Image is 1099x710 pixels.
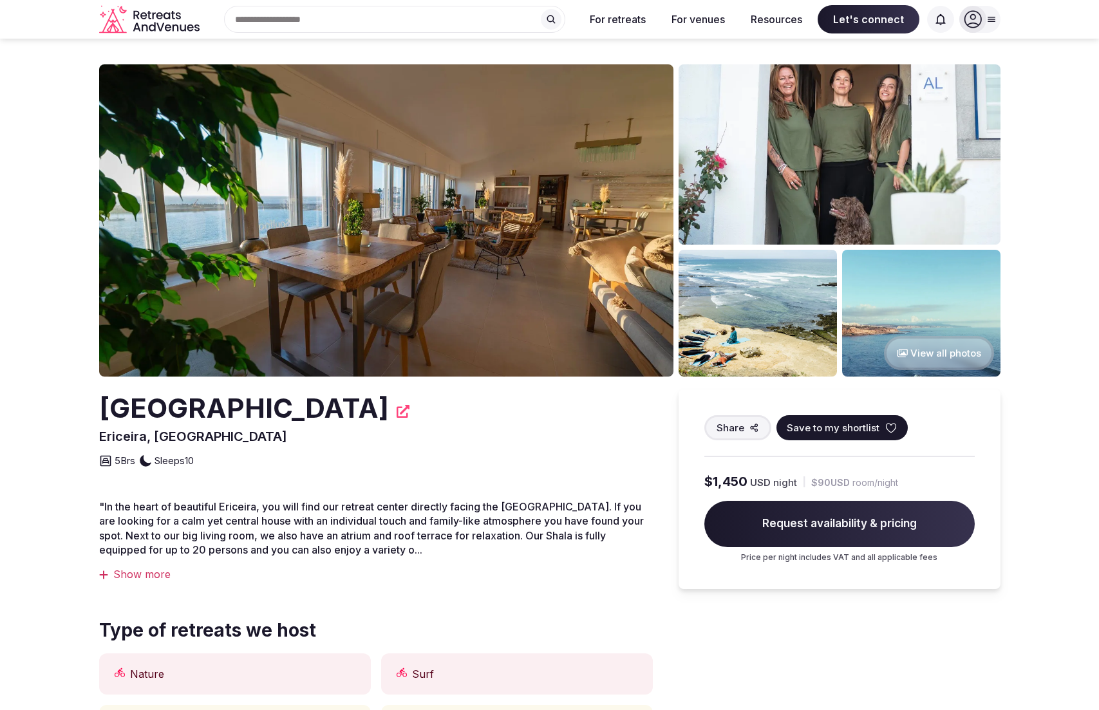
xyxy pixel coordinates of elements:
[704,552,975,563] p: Price per night includes VAT and all applicable fees
[99,500,644,556] span: "In the heart of beautiful Ericeira, you will find our retreat center directly facing the [GEOGRA...
[704,501,975,547] span: Request availability & pricing
[717,421,744,434] span: Share
[776,415,908,440] button: Save to my shortlist
[99,5,202,34] a: Visit the homepage
[773,476,797,489] span: night
[99,64,673,377] img: Venue cover photo
[787,421,879,434] span: Save to my shortlist
[579,5,656,33] button: For retreats
[99,567,653,581] div: Show more
[679,250,837,377] img: Venue gallery photo
[99,5,202,34] svg: Retreats and Venues company logo
[99,429,287,444] span: Ericeira, [GEOGRAPHIC_DATA]
[704,472,747,490] span: $1,450
[155,454,194,467] span: Sleeps 10
[704,415,771,440] button: Share
[884,336,994,370] button: View all photos
[852,476,898,489] span: room/night
[750,476,771,489] span: USD
[115,454,135,467] span: 5 Brs
[661,5,735,33] button: For venues
[811,476,850,489] span: $90 USD
[740,5,813,33] button: Resources
[802,475,806,489] div: |
[679,64,1000,245] img: Venue gallery photo
[99,618,316,643] span: Type of retreats we host
[842,250,1000,377] img: Venue gallery photo
[99,389,389,427] h2: [GEOGRAPHIC_DATA]
[818,5,919,33] span: Let's connect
